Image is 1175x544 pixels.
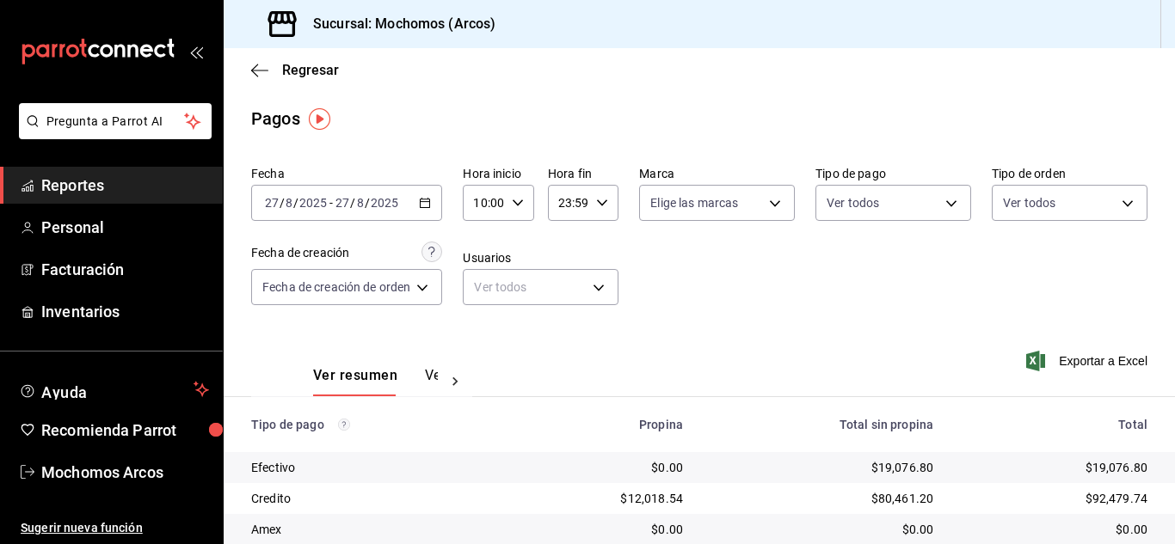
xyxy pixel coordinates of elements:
[41,174,209,197] span: Reportes
[650,194,738,211] span: Elige las marcas
[298,196,328,210] input: ----
[251,62,339,78] button: Regresar
[309,108,330,130] img: Tooltip marker
[41,300,209,323] span: Inventarios
[350,196,355,210] span: /
[463,269,618,305] div: Ver todos
[961,459,1147,476] div: $19,076.80
[251,106,300,131] div: Pagos
[12,125,212,143] a: Pregunta a Parrot AI
[992,168,1147,180] label: Tipo de orden
[1003,194,1055,211] span: Ver todos
[329,196,333,210] span: -
[711,459,933,476] div: $19,076.80
[365,196,370,210] span: /
[1030,351,1147,371] button: Exportar a Excel
[251,168,442,180] label: Fecha
[41,419,209,442] span: Recomienda Parrot
[827,194,879,211] span: Ver todos
[299,14,495,34] h3: Sucursal: Mochomos (Arcos)
[335,196,350,210] input: --
[961,521,1147,538] div: $0.00
[41,379,187,400] span: Ayuda
[251,490,498,507] div: Credito
[463,168,533,180] label: Hora inicio
[285,196,293,210] input: --
[526,459,683,476] div: $0.00
[711,490,933,507] div: $80,461.20
[293,196,298,210] span: /
[313,367,438,396] div: navigation tabs
[711,418,933,431] div: Total sin propina
[356,196,365,210] input: --
[251,418,498,431] div: Tipo de pago
[41,461,209,484] span: Mochomos Arcos
[961,490,1147,507] div: $92,479.74
[189,45,203,58] button: open_drawer_menu
[815,168,971,180] label: Tipo de pago
[280,196,285,210] span: /
[251,521,498,538] div: Amex
[526,521,683,538] div: $0.00
[282,62,339,78] span: Regresar
[46,113,185,131] span: Pregunta a Parrot AI
[526,490,683,507] div: $12,018.54
[338,419,350,431] svg: Los pagos realizados con Pay y otras terminales son montos brutos.
[526,418,683,431] div: Propina
[961,418,1147,431] div: Total
[711,521,933,538] div: $0.00
[251,459,498,476] div: Efectivo
[262,278,410,296] span: Fecha de creación de orden
[41,258,209,281] span: Facturación
[425,367,489,396] button: Ver pagos
[370,196,399,210] input: ----
[19,103,212,139] button: Pregunta a Parrot AI
[264,196,280,210] input: --
[639,168,795,180] label: Marca
[313,367,397,396] button: Ver resumen
[21,519,209,537] span: Sugerir nueva función
[251,244,349,262] div: Fecha de creación
[41,216,209,239] span: Personal
[548,168,618,180] label: Hora fin
[463,252,618,264] label: Usuarios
